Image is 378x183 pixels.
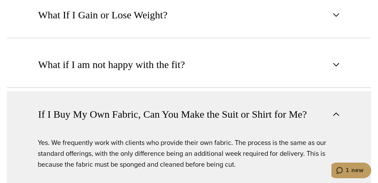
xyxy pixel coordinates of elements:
[38,7,167,22] span: What If I Gain or Lose Weight?
[38,107,307,122] span: If I Buy My Own Fabric, Can You Make the Suit or Shirt for Me?
[38,137,326,169] a: Yes. We frequently work with clients who provide their own fabric. The process is the same as our...
[331,163,371,180] iframe: Opens a widget where you can chat to one of our agents
[38,57,185,72] span: What if I am not happy with the fit?
[7,41,371,88] button: What if I am not happy with the fit?
[7,91,371,137] button: If I Buy My Own Fabric, Can You Make the Suit or Shirt for Me?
